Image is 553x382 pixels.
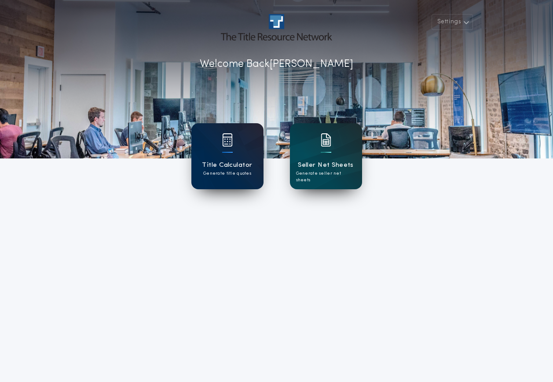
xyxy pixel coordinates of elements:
h1: Seller Net Sheets [298,160,354,170]
img: card icon [222,133,233,147]
p: Welcome Back [PERSON_NAME] [200,56,353,72]
img: account-logo [221,14,332,40]
a: card iconSeller Net SheetsGenerate seller net sheets [290,123,362,189]
p: Generate seller net sheets [296,170,356,184]
a: card iconTitle CalculatorGenerate title quotes [191,123,264,189]
img: card icon [321,133,331,147]
h1: Title Calculator [202,160,252,170]
button: Settings [432,14,473,30]
p: Generate title quotes [203,170,251,177]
